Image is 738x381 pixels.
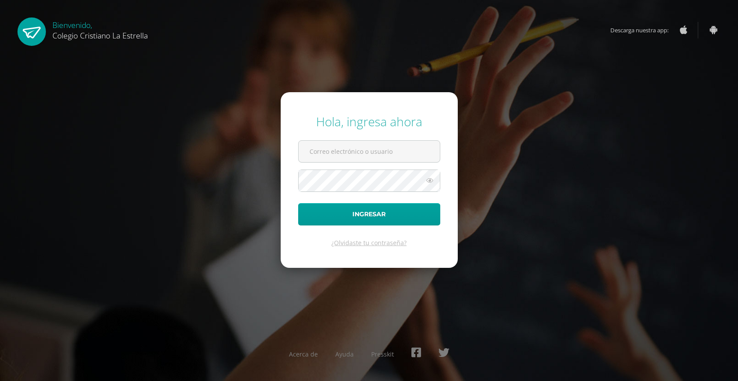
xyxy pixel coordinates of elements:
[298,203,440,225] button: Ingresar
[371,350,394,358] a: Presskit
[52,17,148,41] div: Bienvenido,
[298,113,440,130] div: Hola, ingresa ahora
[610,22,677,38] span: Descarga nuestra app:
[52,30,148,41] span: Colegio Cristiano La Estrella
[289,350,318,358] a: Acerca de
[299,141,440,162] input: Correo electrónico o usuario
[331,239,407,247] a: ¿Olvidaste tu contraseña?
[335,350,354,358] a: Ayuda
